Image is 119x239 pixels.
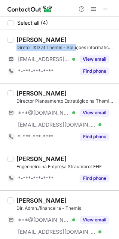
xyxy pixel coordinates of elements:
[18,229,96,235] span: [EMAIL_ADDRESS][DOMAIN_NAME]
[80,216,109,224] button: Reveal Button
[16,197,67,204] div: [PERSON_NAME]
[16,90,67,97] div: [PERSON_NAME]
[16,163,115,170] div: Engenheiro na Empresa Straumbrot EHF
[17,20,48,26] span: Select all (4)
[16,205,115,212] div: Dir. Admn./financeira - Themis
[80,175,109,182] button: Reveal Button
[18,217,70,223] span: ***@[DOMAIN_NAME]
[16,155,67,163] div: [PERSON_NAME]
[80,109,109,117] button: Reveal Button
[16,36,67,43] div: [PERSON_NAME]
[18,56,70,63] span: [EMAIL_ADDRESS][DOMAIN_NAME]
[80,67,109,75] button: Reveal Button
[18,121,96,128] span: [EMAIL_ADDRESS][DOMAIN_NAME]
[18,109,70,116] span: ***@[DOMAIN_NAME]
[16,44,115,51] div: Diretor I&D at Themis - Soluções informáticas lda
[80,133,109,140] button: Reveal Button
[7,4,52,13] img: ContactOut v5.3.10
[80,55,109,63] button: Reveal Button
[16,98,115,105] div: Director Planeamento Estratégico na Themis - Soluções Informáticas, Lda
